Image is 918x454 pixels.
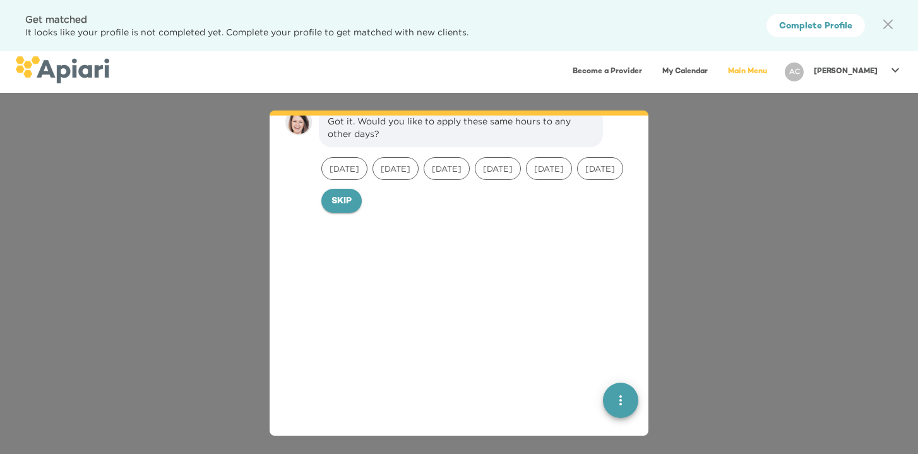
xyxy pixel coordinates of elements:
[25,14,87,24] span: Get matched
[424,163,469,175] span: [DATE]
[321,189,362,213] button: Skip
[373,163,418,175] span: [DATE]
[25,27,468,37] span: It looks like your profile is not completed yet. Complete your profile to get matched with new cl...
[322,163,367,175] span: [DATE]
[527,163,571,175] span: [DATE]
[785,63,804,81] div: AC
[331,194,352,210] span: Skip
[578,163,623,175] span: [DATE]
[475,163,520,175] span: [DATE]
[15,56,109,83] img: logo
[285,108,313,136] img: amy.37686e0395c82528988e.png
[655,59,715,85] a: My Calendar
[577,157,623,180] div: [DATE]
[321,157,367,180] div: [DATE]
[526,157,572,180] div: [DATE]
[720,59,775,85] a: Main Menu
[814,66,878,77] p: [PERSON_NAME]
[779,19,852,35] span: Complete Profile
[603,383,638,418] button: quick menu
[766,14,865,38] button: Complete Profile
[328,115,594,140] div: Got it. Would you like to apply these same hours to any other days?
[565,59,650,85] a: Become a Provider
[475,157,521,180] div: [DATE]
[373,157,419,180] div: [DATE]
[424,157,470,180] div: [DATE]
